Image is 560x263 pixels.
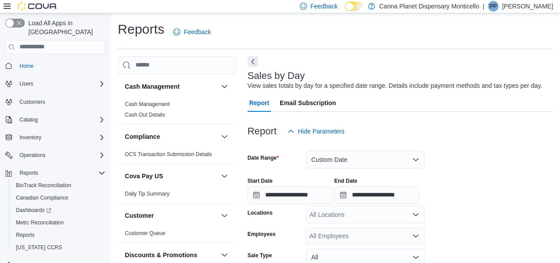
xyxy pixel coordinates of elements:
[12,205,55,216] a: Dashboards
[2,78,109,90] button: Users
[16,96,105,107] span: Customers
[12,242,105,253] span: Washington CCRS
[184,27,211,36] span: Feedback
[16,114,105,125] span: Catalog
[12,230,105,240] span: Reports
[118,20,164,38] h1: Reports
[9,204,109,216] a: Dashboards
[219,131,230,142] button: Compliance
[12,192,105,203] span: Canadian Compliance
[306,151,425,169] button: Custom Date
[247,154,279,161] label: Date Range
[125,251,217,259] button: Discounts & Promotions
[247,177,273,184] label: Start Date
[16,132,105,143] span: Inventory
[16,79,105,89] span: Users
[12,180,105,191] span: BioTrack Reconciliation
[247,56,258,67] button: Next
[125,211,154,220] h3: Customer
[16,97,49,107] a: Customers
[9,216,109,229] button: Metrc Reconciliation
[125,230,165,237] span: Customer Queue
[2,59,109,72] button: Home
[9,192,109,204] button: Canadian Compliance
[412,211,419,218] button: Open list of options
[16,207,51,214] span: Dashboards
[16,244,62,251] span: [US_STATE] CCRS
[16,60,105,71] span: Home
[16,194,68,201] span: Canadian Compliance
[125,251,197,259] h3: Discounts & Promotions
[284,122,348,140] button: Hide Parameters
[483,1,484,12] p: |
[12,192,72,203] a: Canadian Compliance
[125,101,170,107] a: Cash Management
[125,191,170,197] a: Daily Tip Summary
[125,151,212,157] a: OCS Transaction Submission Details
[25,19,105,36] span: Load All Apps in [GEOGRAPHIC_DATA]
[12,180,75,191] a: BioTrack Reconciliation
[12,242,66,253] a: [US_STATE] CCRS
[247,71,305,81] h3: Sales by Day
[298,127,344,136] span: Hide Parameters
[247,231,275,238] label: Employees
[249,94,269,112] span: Report
[219,171,230,181] button: Cova Pay US
[16,61,37,71] a: Home
[16,150,105,161] span: Operations
[12,217,105,228] span: Metrc Reconciliation
[488,1,498,12] div: Parth Patel
[16,219,64,226] span: Metrc Reconciliation
[170,23,214,41] a: Feedback
[12,217,67,228] a: Metrc Reconciliation
[125,132,217,141] button: Compliance
[12,230,38,240] a: Reports
[118,228,237,242] div: Customer
[502,1,553,12] p: [PERSON_NAME]
[125,82,217,91] button: Cash Management
[2,167,109,179] button: Reports
[19,80,33,87] span: Users
[9,229,109,241] button: Reports
[2,95,109,108] button: Customers
[247,209,273,216] label: Locations
[18,2,58,11] img: Cova
[219,250,230,260] button: Discounts & Promotions
[2,114,109,126] button: Catalog
[125,211,217,220] button: Customer
[125,111,165,118] span: Cash Out Details
[412,232,419,239] button: Open list of options
[19,116,38,123] span: Catalog
[125,82,180,91] h3: Cash Management
[310,2,337,11] span: Feedback
[2,149,109,161] button: Operations
[16,182,71,189] span: BioTrack Reconciliation
[125,230,165,236] a: Customer Queue
[16,232,35,239] span: Reports
[16,114,41,125] button: Catalog
[247,81,542,90] div: View sales totals by day for a specified date range. Details include payment methods and tax type...
[19,63,34,70] span: Home
[247,252,272,259] label: Sale Type
[118,149,237,163] div: Compliance
[125,132,160,141] h3: Compliance
[9,241,109,254] button: [US_STATE] CCRS
[125,151,212,158] span: OCS Transaction Submission Details
[125,112,165,118] a: Cash Out Details
[247,126,277,137] h3: Report
[118,188,237,203] div: Cova Pay US
[247,186,332,204] input: Press the down key to open a popover containing a calendar.
[334,186,419,204] input: Press the down key to open a popover containing a calendar.
[16,150,49,161] button: Operations
[118,99,237,124] div: Cash Management
[16,168,105,178] span: Reports
[16,79,37,89] button: Users
[19,98,45,106] span: Customers
[19,169,38,177] span: Reports
[9,179,109,192] button: BioTrack Reconciliation
[219,81,230,92] button: Cash Management
[2,131,109,144] button: Inventory
[490,1,497,12] span: PP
